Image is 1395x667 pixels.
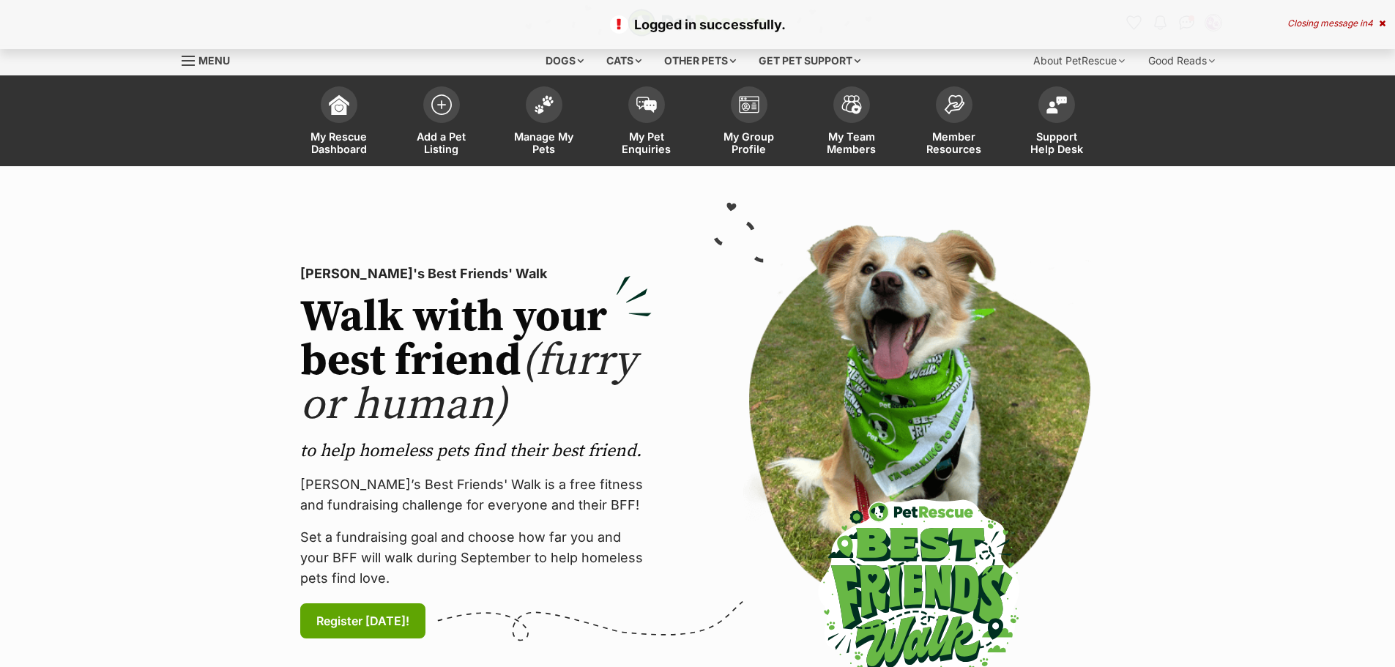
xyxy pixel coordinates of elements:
[198,54,230,67] span: Menu
[748,46,871,75] div: Get pet support
[698,79,800,166] a: My Group Profile
[654,46,746,75] div: Other pets
[800,79,903,166] a: My Team Members
[1046,96,1067,113] img: help-desk-icon-fdf02630f3aa405de69fd3d07c3f3aa587a6932b1a1747fa1d2bba05be0121f9.svg
[716,130,782,155] span: My Group Profile
[614,130,680,155] span: My Pet Enquiries
[300,439,652,463] p: to help homeless pets find their best friend.
[535,46,594,75] div: Dogs
[288,79,390,166] a: My Rescue Dashboard
[1024,130,1090,155] span: Support Help Desk
[300,527,652,589] p: Set a fundraising goal and choose how far you and your BFF will walk during September to help hom...
[316,612,409,630] span: Register [DATE]!
[390,79,493,166] a: Add a Pet Listing
[300,603,425,638] a: Register [DATE]!
[739,96,759,113] img: group-profile-icon-3fa3cf56718a62981997c0bc7e787c4b2cf8bcc04b72c1350f741eb67cf2f40e.svg
[300,334,636,433] span: (furry or human)
[1005,79,1108,166] a: Support Help Desk
[431,94,452,115] img: add-pet-listing-icon-0afa8454b4691262ce3f59096e99ab1cd57d4a30225e0717b998d2c9b9846f56.svg
[300,474,652,515] p: [PERSON_NAME]’s Best Friends' Walk is a free fitness and fundraising challenge for everyone and t...
[493,79,595,166] a: Manage My Pets
[841,95,862,114] img: team-members-icon-5396bd8760b3fe7c0b43da4ab00e1e3bb1a5d9ba89233759b79545d2d3fc5d0d.svg
[1138,46,1225,75] div: Good Reads
[300,264,652,284] p: [PERSON_NAME]'s Best Friends' Walk
[595,79,698,166] a: My Pet Enquiries
[511,130,577,155] span: Manage My Pets
[1023,46,1135,75] div: About PetRescue
[596,46,652,75] div: Cats
[921,130,987,155] span: Member Resources
[534,95,554,114] img: manage-my-pets-icon-02211641906a0b7f246fdf0571729dbe1e7629f14944591b6c1af311fb30b64b.svg
[329,94,349,115] img: dashboard-icon-eb2f2d2d3e046f16d808141f083e7271f6b2e854fb5c12c21221c1fb7104beca.svg
[300,296,652,428] h2: Walk with your best friend
[306,130,372,155] span: My Rescue Dashboard
[409,130,475,155] span: Add a Pet Listing
[819,130,885,155] span: My Team Members
[636,97,657,113] img: pet-enquiries-icon-7e3ad2cf08bfb03b45e93fb7055b45f3efa6380592205ae92323e6603595dc1f.svg
[944,94,964,114] img: member-resources-icon-8e73f808a243e03378d46382f2149f9095a855e16c252ad45f914b54edf8863c.svg
[182,46,240,72] a: Menu
[903,79,1005,166] a: Member Resources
